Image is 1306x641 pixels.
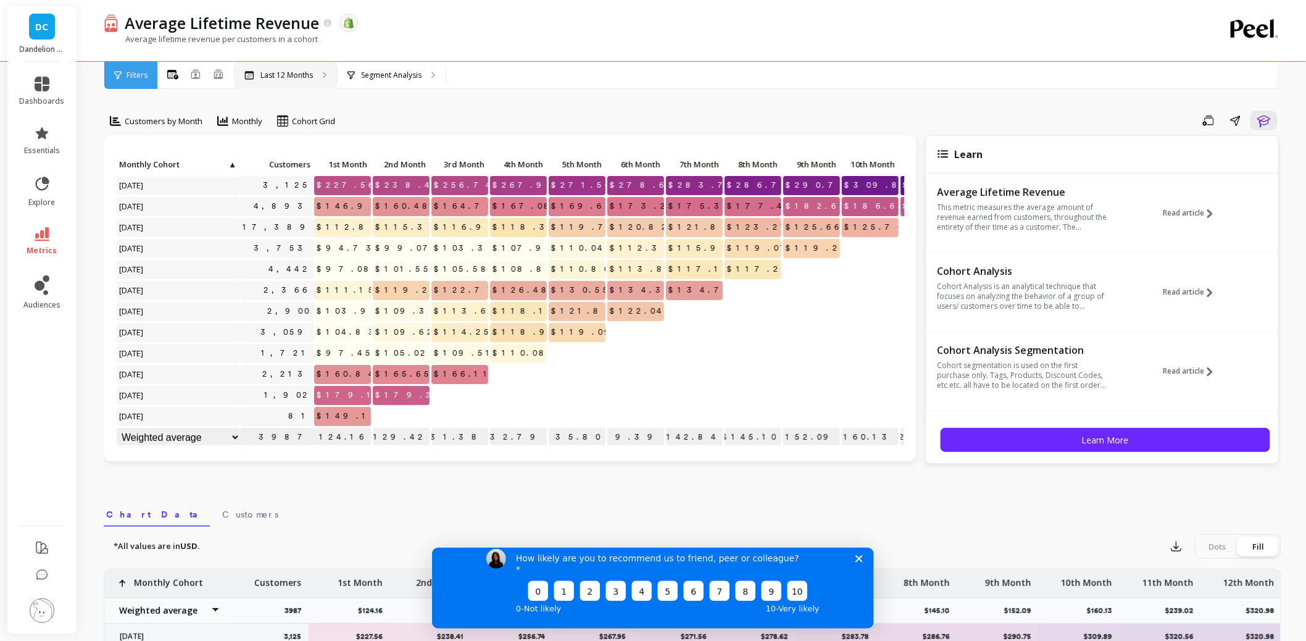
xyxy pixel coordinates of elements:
[549,218,628,237] span: $119.78
[117,407,147,425] span: [DATE]
[607,281,680,300] span: $134.32
[900,428,957,446] p: $239.02
[725,176,796,195] span: $286.76
[431,176,497,195] span: $256.74
[900,156,959,175] div: Toggle SortBy
[666,281,744,300] span: $134.73
[549,323,621,341] span: $119.09
[1004,606,1039,616] p: $152.09
[29,198,56,207] span: explore
[222,508,278,521] span: Customers
[317,159,367,169] span: 1st Month
[666,156,723,173] p: 7th Month
[116,156,175,175] div: Toggle SortBy
[373,344,432,362] span: $105.02
[314,407,381,425] span: $149.10
[938,203,1107,232] p: This metric measures the average amount of revenue earned from customers, throughout the entirety...
[549,239,609,258] span: $110.04
[551,159,602,169] span: 5th Month
[104,498,1281,527] nav: Tabs
[490,239,560,258] span: $107.94
[724,156,783,175] div: Toggle SortBy
[314,156,371,173] p: 1st Month
[239,156,298,175] div: Toggle SortBy
[434,159,485,169] span: 3rd Month
[265,302,314,320] a: 2,900
[607,218,673,237] span: $120.82
[117,176,147,195] span: [DATE]
[493,159,543,169] span: 4th Month
[549,260,614,279] span: $110.80
[900,197,973,216] span: $186.94
[125,12,319,33] p: Average Lifetime Revenue
[1087,606,1120,616] p: $160.13
[251,239,314,258] a: 3,753
[431,197,499,216] span: $164.76
[666,176,747,195] span: $283.78
[260,176,314,195] a: 3,125
[314,386,388,404] span: $179.12
[117,239,147,258] span: [DATE]
[314,428,371,446] p: $124.16
[549,156,605,173] p: 5th Month
[607,302,668,320] span: $122.04
[607,156,665,175] div: Toggle SortBy
[490,344,555,362] span: $110.08
[666,218,735,237] span: $121.85
[1238,537,1279,556] div: Fill
[24,146,60,156] span: essentials
[490,302,565,320] span: $118.19
[666,197,744,216] span: $175.37
[373,323,439,341] span: $109.62
[373,281,447,300] span: $119.27
[490,428,547,446] p: $132.79
[727,159,778,169] span: 8th Month
[285,606,309,616] p: 3987
[104,14,119,31] img: header icon
[666,260,736,279] span: $117.11
[117,281,147,300] span: [DATE]
[114,540,200,553] p: *All values are in
[490,197,560,216] span: $167.08
[117,344,147,362] span: [DATE]
[941,428,1270,452] button: Learn More
[549,302,623,320] span: $121.89
[314,365,380,383] span: $160.84
[549,281,615,300] span: $130.55
[786,159,836,169] span: 9th Month
[1197,537,1238,556] div: Dots
[666,239,736,258] span: $115.91
[251,197,314,216] a: 4,893
[416,569,464,589] p: 2nd Month
[314,176,380,195] span: $227.56
[240,218,317,237] a: 17,389
[431,218,505,237] span: $116.99
[259,344,314,362] a: 1,721
[373,218,442,237] span: $115.34
[938,282,1107,311] p: Cohort Analysis is an analytical technique that focuses on analyzing the behavior of a group of u...
[841,156,900,175] div: Toggle SortBy
[431,156,488,173] p: 3rd Month
[432,548,874,629] iframe: Survey by Kateryna from Peel
[373,302,442,320] span: $109.30
[725,156,781,173] p: 8th Month
[1061,569,1112,589] p: 10th Month
[549,428,605,446] p: $135.80
[842,197,910,216] span: $186.65
[258,323,314,341] a: 3,059
[783,218,846,237] span: $125.66
[260,365,314,383] a: 2,213
[607,239,678,258] span: $112.31
[549,176,617,195] span: $271.56
[117,197,147,216] span: [DATE]
[117,386,147,404] span: [DATE]
[783,428,840,446] p: $152.09
[127,70,148,80] span: Filters
[431,344,499,362] span: $109.51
